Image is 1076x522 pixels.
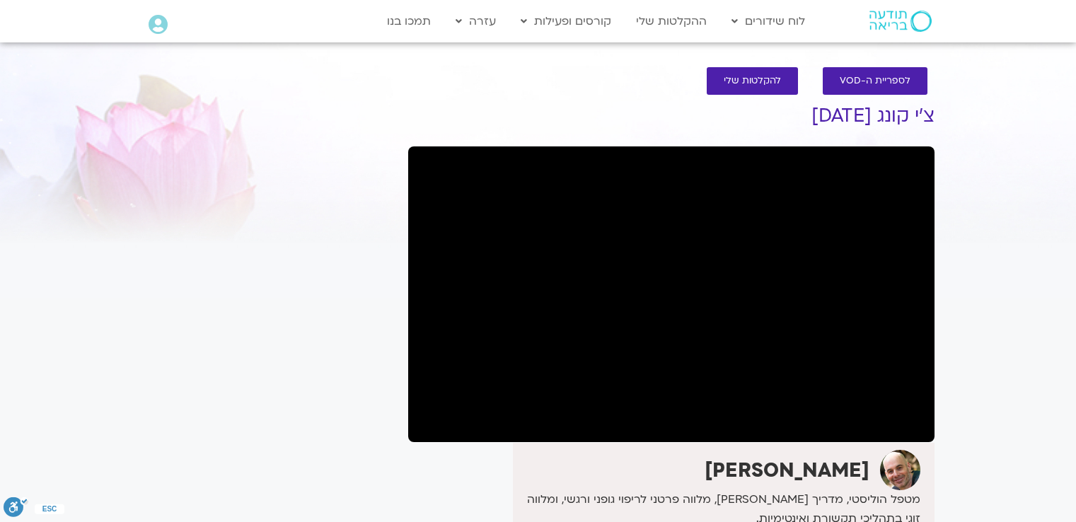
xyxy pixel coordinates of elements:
[840,76,910,86] span: לספריית ה-VOD
[449,8,503,35] a: עזרה
[514,8,618,35] a: קורסים ופעילות
[869,11,932,32] img: תודעה בריאה
[380,8,438,35] a: תמכו בנו
[408,105,935,127] h1: צ’י קונג [DATE]
[724,76,781,86] span: להקלטות שלי
[707,67,798,95] a: להקלטות שלי
[724,8,812,35] a: לוח שידורים
[823,67,927,95] a: לספריית ה-VOD
[629,8,714,35] a: ההקלטות שלי
[705,457,869,484] strong: [PERSON_NAME]
[880,450,920,490] img: אריאל מירוז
